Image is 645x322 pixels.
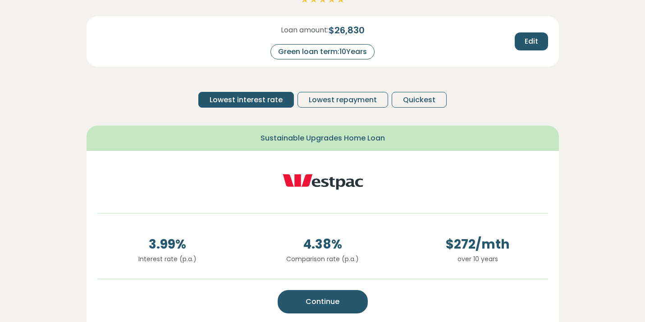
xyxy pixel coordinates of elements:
span: $ 272 /mth [407,235,548,254]
span: 4.38 % [252,235,393,254]
span: Sustainable Upgrades Home Loan [261,133,385,144]
div: Green loan term: 10 Years [270,44,375,59]
button: Lowest repayment [297,92,388,108]
button: Continue [278,290,368,313]
button: Edit [515,32,548,50]
button: Lowest interest rate [198,92,294,108]
span: $ 26,830 [329,23,365,37]
span: Lowest interest rate [210,95,283,105]
span: Edit [525,36,538,47]
span: 3.99 % [97,235,238,254]
p: Comparison rate (p.a.) [252,254,393,264]
span: Continue [306,296,339,307]
p: over 10 years [407,254,548,264]
span: Loan amount: [281,25,329,36]
img: westpac logo [282,162,363,202]
button: Quickest [392,92,447,108]
span: Lowest repayment [309,95,377,105]
span: Quickest [403,95,435,105]
p: Interest rate (p.a.) [97,254,238,264]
